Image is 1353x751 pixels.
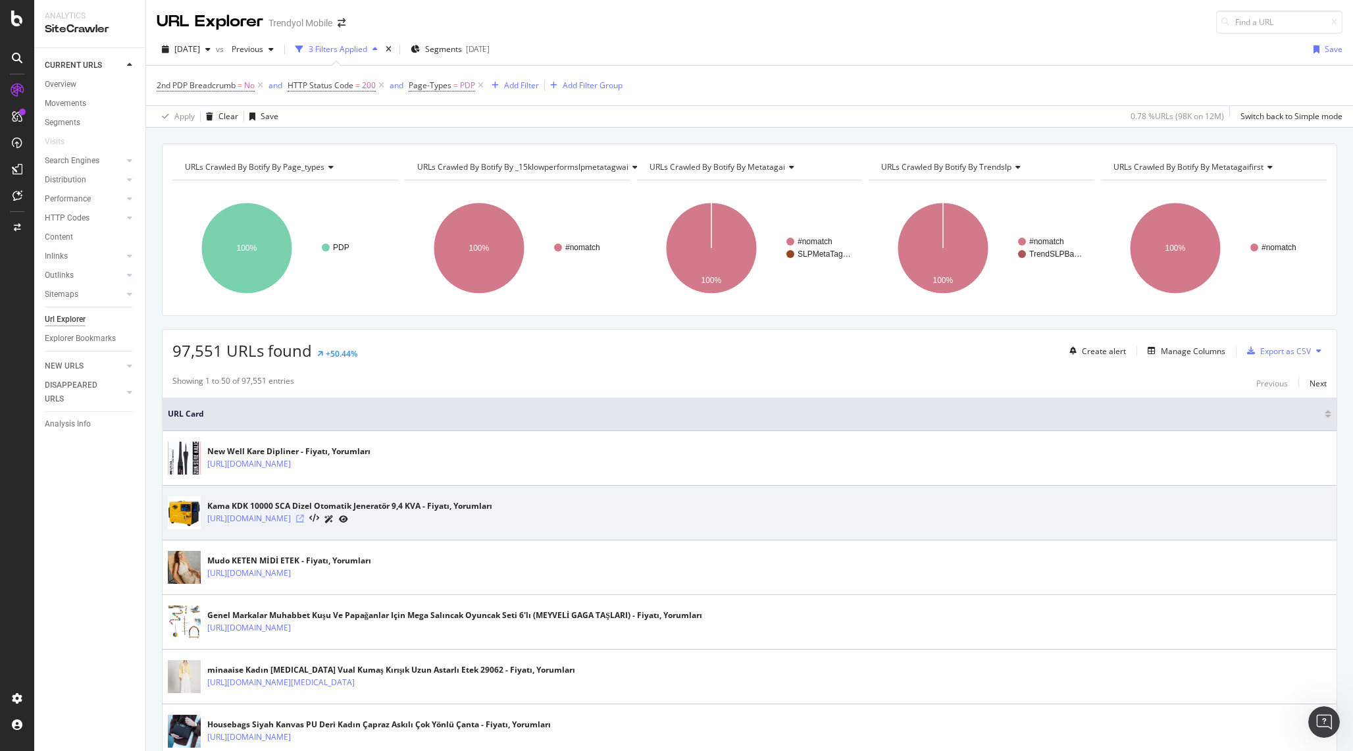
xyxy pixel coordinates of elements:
text: #nomatch [565,243,600,252]
div: SiteCrawler [45,22,135,37]
button: View HTML Source [309,514,319,523]
text: 100% [701,276,721,285]
span: PDP [460,76,475,95]
div: Content [45,230,73,244]
a: Overview [45,78,136,91]
button: Next [1310,375,1327,391]
div: and [268,80,282,91]
a: Content [45,230,136,244]
span: Segments [425,43,462,55]
span: = [355,80,360,91]
text: #nomatch [1029,237,1064,246]
a: Performance [45,192,123,206]
button: Export as CSV [1242,340,1311,361]
div: Mudo KETEN MİDİ ETEK - Fiyatı, Yorumları [207,555,371,567]
div: +50.44% [326,348,357,359]
span: = [453,80,458,91]
div: 0.78 % URLs ( 98K on 12M ) [1131,111,1224,122]
svg: A chart. [172,191,398,305]
div: Sitemaps [45,288,78,301]
span: HTTP Status Code [288,80,353,91]
a: NEW URLS [45,359,123,373]
img: main image [168,488,201,538]
input: Find a URL [1216,11,1342,34]
span: 97,551 URLs found [172,340,312,361]
span: 2nd PDP Breadcrumb [157,80,236,91]
img: main image [168,598,201,647]
text: 100% [469,244,489,253]
a: URL Inspection [339,512,348,526]
a: Visit Online Page [296,515,304,523]
button: Previous [1256,375,1288,391]
text: #nomatch [798,237,832,246]
h4: URLs Crawled By Botify By _15klowperformslpmetatagwai [415,157,648,178]
div: Inlinks [45,249,68,263]
span: Previous [226,43,263,55]
a: [URL][DOMAIN_NAME] [207,457,291,471]
div: A chart. [637,191,863,305]
button: and [268,79,282,91]
text: 100% [1165,244,1186,253]
a: [URL][DOMAIN_NAME] [207,731,291,744]
a: Inlinks [45,249,123,263]
div: A chart. [405,191,630,305]
div: Showing 1 to 50 of 97,551 entries [172,375,294,391]
a: Sitemaps [45,288,123,301]
div: HTTP Codes [45,211,89,225]
a: Visits [45,135,78,149]
button: Save [244,106,278,127]
div: Distribution [45,173,86,187]
div: Save [261,111,278,122]
span: URLs Crawled By Botify By metatagai [650,161,785,172]
span: URLs Crawled By Botify By page_types [185,161,324,172]
span: 2025 Aug. 24th [174,43,200,55]
span: URL Card [168,408,1321,420]
button: Segments[DATE] [405,39,495,60]
div: Manage Columns [1161,346,1225,357]
a: [URL][DOMAIN_NAME] [207,567,291,580]
span: Page-Types [409,80,451,91]
h4: URLs Crawled By Botify By trendslp [879,157,1083,178]
div: URL Explorer [157,11,263,33]
a: Outlinks [45,269,123,282]
a: Analysis Info [45,417,136,431]
div: NEW URLS [45,359,84,373]
div: Housebags Siyah Kanvas PU Deri Kadın Çapraz Askılı Çok Yönlü Çanta - Fiyatı, Yorumları [207,719,551,731]
div: Next [1310,378,1327,389]
iframe: Intercom live chat [1308,706,1340,738]
a: Movements [45,97,136,111]
h4: URLs Crawled By Botify By metatagaifirst [1111,157,1315,178]
div: CURRENT URLS [45,59,102,72]
svg: A chart. [869,191,1094,305]
div: New Well Kare Dipliner - Fiyatı, Yorumları [207,446,370,457]
a: Distribution [45,173,123,187]
div: Segments [45,116,80,130]
div: Analysis Info [45,417,91,431]
div: Analytics [45,11,135,22]
div: Overview [45,78,76,91]
text: #nomatch [1262,243,1296,252]
a: Url Explorer [45,313,136,326]
div: arrow-right-arrow-left [338,18,345,28]
button: Previous [226,39,279,60]
a: Segments [45,116,136,130]
span: = [238,80,242,91]
a: DISAPPEARED URLS [45,378,123,406]
div: Explorer Bookmarks [45,332,116,346]
span: 200 [362,76,376,95]
div: Switch back to Simple mode [1240,111,1342,122]
div: Create alert [1082,346,1126,357]
div: Search Engines [45,154,99,168]
div: 3 Filters Applied [309,43,367,55]
span: URLs Crawled By Botify By _15klowperformslpmetatagwai [417,161,628,172]
text: 100% [237,244,257,253]
button: Create alert [1064,340,1126,361]
div: Save [1325,43,1342,55]
button: Save [1308,39,1342,60]
a: [URL][DOMAIN_NAME] [207,512,291,525]
div: Trendyol Mobile [268,16,332,30]
a: [URL][DOMAIN_NAME] [207,621,291,634]
img: main image [168,434,201,483]
text: TrendSLPBa… [1029,249,1082,259]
